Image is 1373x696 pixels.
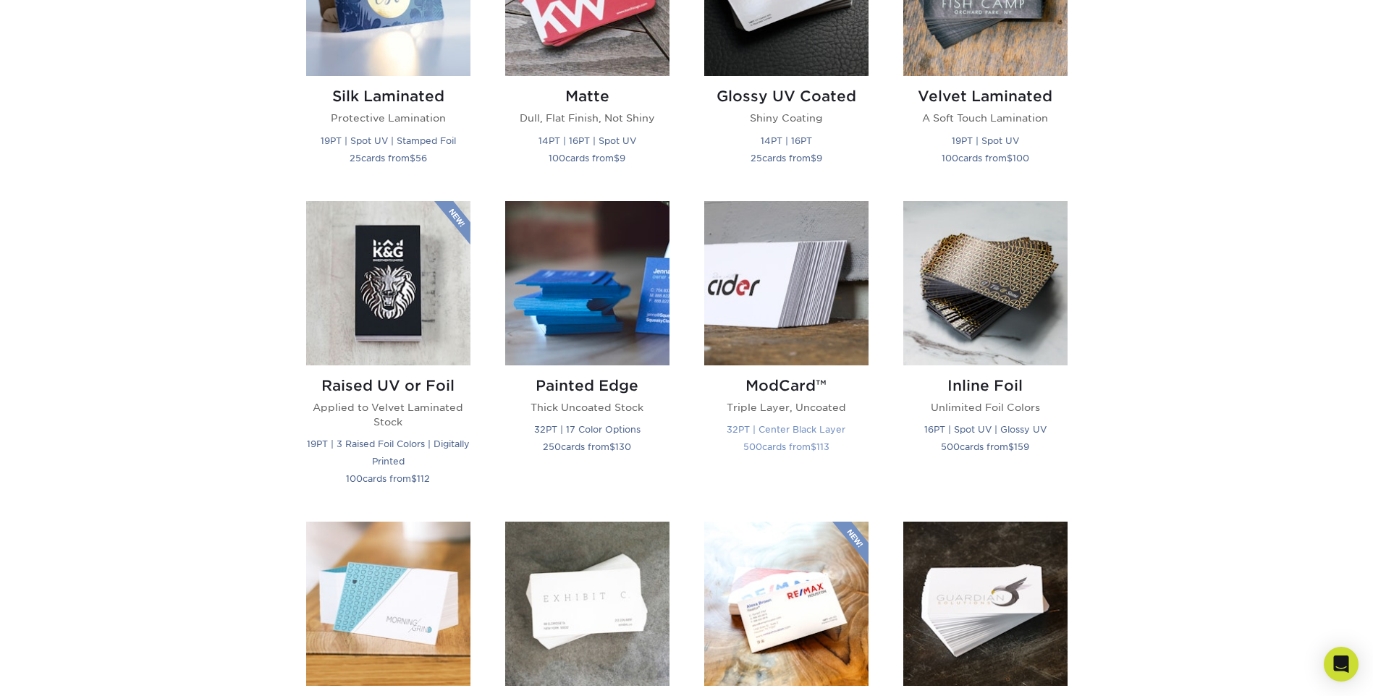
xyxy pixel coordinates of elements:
[941,441,1029,452] small: cards from
[727,424,845,435] small: 32PT | Center Black Layer
[816,441,829,452] span: 113
[704,201,869,365] img: ModCard™ Business Cards
[307,438,470,467] small: 19PT | 3 Raised Foil Colors | Digitally Printed
[704,88,869,105] h2: Glossy UV Coated
[704,377,869,394] h2: ModCard™
[704,522,869,686] img: Aqueous Coated Business Cards
[505,400,669,415] p: Thick Uncoated Stock
[549,153,625,164] small: cards from
[1013,153,1029,164] span: 100
[415,153,427,164] span: 56
[903,400,1068,415] p: Unlimited Foil Colors
[1324,647,1359,682] div: Open Intercom Messenger
[306,201,470,365] img: Raised UV or Foil Business Cards
[903,201,1068,505] a: Inline Foil Business Cards Inline Foil Unlimited Foil Colors 16PT | Spot UV | Glossy UV 500cards ...
[1008,441,1014,452] span: $
[1007,153,1013,164] span: $
[751,153,762,164] span: 25
[306,400,470,430] p: Applied to Velvet Laminated Stock
[505,201,669,365] img: Painted Edge Business Cards
[704,201,869,505] a: ModCard™ Business Cards ModCard™ Triple Layer, Uncoated 32PT | Center Black Layer 500cards from$113
[505,111,669,125] p: Dull, Flat Finish, Not Shiny
[614,153,620,164] span: $
[941,441,960,452] span: 500
[411,473,417,484] span: $
[942,153,958,164] span: 100
[306,201,470,505] a: Raised UV or Foil Business Cards Raised UV or Foil Applied to Velvet Laminated Stock 19PT | 3 Rai...
[620,153,625,164] span: 9
[811,441,816,452] span: $
[543,441,631,452] small: cards from
[816,153,822,164] span: 9
[417,473,430,484] span: 112
[538,135,636,146] small: 14PT | 16PT | Spot UV
[609,441,615,452] span: $
[505,201,669,505] a: Painted Edge Business Cards Painted Edge Thick Uncoated Stock 32PT | 17 Color Options 250cards fr...
[346,473,363,484] span: 100
[832,522,869,565] img: New Product
[543,441,561,452] span: 250
[903,201,1068,365] img: Inline Foil Business Cards
[4,652,123,691] iframe: Google Customer Reviews
[903,377,1068,394] h2: Inline Foil
[903,522,1068,686] img: Uncoated Linen Business Cards
[743,441,829,452] small: cards from
[761,135,812,146] small: 14PT | 16PT
[751,153,822,164] small: cards from
[505,522,669,686] img: C1S Business Cards
[306,522,470,686] img: Uncoated Business Cards
[615,441,631,452] span: 130
[534,424,641,435] small: 32PT | 17 Color Options
[321,135,456,146] small: 19PT | Spot UV | Stamped Foil
[410,153,415,164] span: $
[743,441,762,452] span: 500
[1014,441,1029,452] span: 159
[704,111,869,125] p: Shiny Coating
[903,88,1068,105] h2: Velvet Laminated
[903,111,1068,125] p: A Soft Touch Lamination
[924,424,1047,435] small: 16PT | Spot UV | Glossy UV
[306,111,470,125] p: Protective Lamination
[306,88,470,105] h2: Silk Laminated
[434,201,470,245] img: New Product
[346,473,430,484] small: cards from
[811,153,816,164] span: $
[350,153,361,164] span: 25
[952,135,1019,146] small: 19PT | Spot UV
[306,377,470,394] h2: Raised UV or Foil
[505,377,669,394] h2: Painted Edge
[549,153,565,164] span: 100
[942,153,1029,164] small: cards from
[704,400,869,415] p: Triple Layer, Uncoated
[350,153,427,164] small: cards from
[505,88,669,105] h2: Matte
